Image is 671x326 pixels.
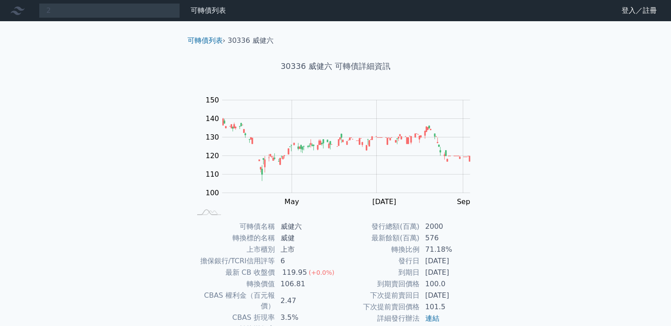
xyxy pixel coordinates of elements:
td: 到期賣回價格 [336,278,420,290]
td: 轉換價值 [191,278,275,290]
tspan: 150 [206,96,219,104]
td: 上市 [275,244,336,255]
td: [DATE] [420,267,480,278]
a: 連結 [425,314,439,322]
tspan: 120 [206,152,219,160]
span: (+0.0%) [309,269,334,276]
td: 轉換比例 [336,244,420,255]
td: [DATE] [420,255,480,267]
td: [DATE] [420,290,480,301]
td: 威健六 [275,221,336,232]
td: 106.81 [275,278,336,290]
tspan: 100 [206,189,219,197]
td: 到期日 [336,267,420,278]
tspan: 140 [206,114,219,123]
tspan: May [285,197,299,206]
tspan: 130 [206,133,219,141]
td: 3.5% [275,312,336,323]
li: › [187,35,225,46]
td: 2.47 [275,290,336,312]
div: 119.95 [281,267,309,278]
a: 可轉債列表 [187,36,223,45]
td: 576 [420,232,480,244]
iframe: Chat Widget [627,284,671,326]
td: 100.0 [420,278,480,290]
td: 101.5 [420,301,480,313]
a: 登入／註冊 [615,4,664,18]
td: 最新餘額(百萬) [336,232,420,244]
td: 71.18% [420,244,480,255]
td: 上市櫃別 [191,244,275,255]
td: 最新 CB 收盤價 [191,267,275,278]
g: Chart [201,96,483,206]
td: 發行日 [336,255,420,267]
li: 30336 威健六 [228,35,274,46]
tspan: 110 [206,170,219,178]
td: 擔保銀行/TCRI信用評等 [191,255,275,267]
td: 下次提前賣回價格 [336,301,420,313]
td: 2000 [420,221,480,232]
td: 6 [275,255,336,267]
td: 威健 [275,232,336,244]
a: 可轉債列表 [191,6,226,15]
tspan: Sep [457,197,470,206]
input: 搜尋可轉債 代號／名稱 [39,3,180,18]
td: 下次提前賣回日 [336,290,420,301]
td: CBAS 權利金（百元報價） [191,290,275,312]
tspan: [DATE] [372,197,396,206]
td: 詳細發行辦法 [336,313,420,324]
td: 可轉債名稱 [191,221,275,232]
td: 發行總額(百萬) [336,221,420,232]
td: 轉換標的名稱 [191,232,275,244]
td: CBAS 折現率 [191,312,275,323]
h1: 30336 威健六 可轉債詳細資訊 [180,60,491,72]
